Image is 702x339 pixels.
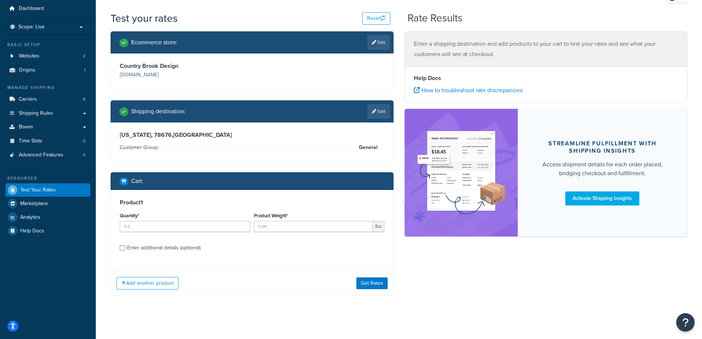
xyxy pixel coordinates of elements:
[19,6,44,12] span: Dashboard
[83,138,85,144] span: 0
[20,187,56,193] span: Test Your Rates
[6,63,90,77] li: Origins
[676,313,695,332] button: Open Resource Center
[6,211,90,224] a: Analytics
[6,148,90,162] li: Advanced Features
[6,107,90,120] a: Shipping Rules
[20,228,44,234] span: Help Docs
[120,70,250,80] p: [DOMAIN_NAME]
[127,243,200,253] div: Enter additional details (optional)
[83,152,85,158] span: 4
[6,49,90,63] li: Websites
[120,213,139,218] label: Quantity*
[414,74,678,83] h4: Help Docs
[367,104,390,119] a: Edit
[414,86,523,94] a: How to troubleshoot rate discrepancies
[6,84,90,91] div: Manage Shipping
[373,221,384,232] span: lbs
[20,201,48,207] span: Marketplace
[6,93,90,106] li: Carriers
[6,93,90,106] a: Carriers8
[19,67,35,73] span: Origins
[19,110,53,117] span: Shipping Rules
[19,138,42,144] span: Time Slots
[120,143,161,151] span: Customer Group:
[6,197,90,210] a: Marketplace
[18,24,45,30] span: Scope: Live
[6,183,90,197] a: Test Your Rates
[6,2,90,15] a: Dashboard
[535,140,670,155] div: Streamline Fulfillment with Shipping Insights
[6,175,90,181] div: Resources
[131,39,178,46] h2: Ecommerce store :
[84,67,85,73] span: 1
[111,11,178,25] h1: Test your rates
[116,277,178,290] button: Add another product
[19,96,37,103] span: Carriers
[254,213,288,218] label: Product Weight*
[535,160,670,178] div: Access shipment details for each order placed, bridging checkout and fulfillment.
[408,13,462,24] h2: Rate Results
[120,199,384,206] h3: Product 1
[416,120,507,225] img: feature-image-si-e24932ea9b9fcd0ff835db86be1ff8d589347e8876e1638d903ea230a36726be.png
[120,131,384,139] h3: [US_STATE], 78676 , [GEOGRAPHIC_DATA]
[367,35,390,50] a: Edit
[6,120,90,134] a: Boxes
[362,12,390,25] button: Reset
[6,134,90,148] a: Time Slots0
[254,221,373,232] input: 0.00
[19,53,39,59] span: Websites
[357,143,378,152] span: General
[414,39,678,59] p: Enter a shipping destination and add products to your cart to test your rates and see what your c...
[120,62,250,70] h3: Country Brook Design
[83,96,85,103] span: 8
[131,178,143,184] h2: Cart :
[6,148,90,162] a: Advanced Features4
[120,221,250,232] input: 0.0
[565,191,639,205] a: Activate Shipping Insights
[6,63,90,77] a: Origins1
[120,245,125,251] input: Enter additional details (optional)
[19,124,33,130] span: Boxes
[19,152,63,158] span: Advanced Features
[6,49,90,63] a: Websites2
[83,53,85,59] span: 2
[6,134,90,148] li: Time Slots
[356,277,388,289] button: Get Rates
[6,224,90,238] a: Help Docs
[20,214,41,221] span: Analytics
[6,42,90,48] div: Basic Setup
[131,108,186,115] h2: Shipping destination :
